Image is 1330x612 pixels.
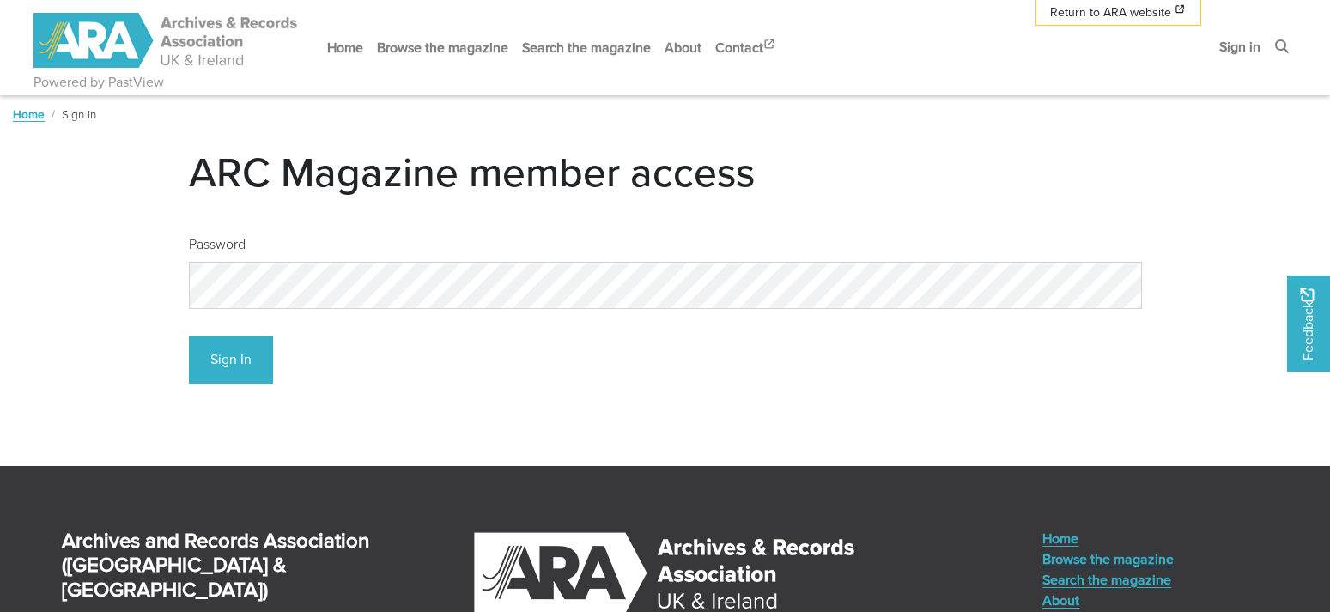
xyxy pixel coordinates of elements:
[1042,590,1174,610] a: About
[13,106,45,123] a: Home
[33,3,300,78] a: ARA - ARC Magazine | Powered by PastView logo
[189,336,273,384] button: Sign In
[1212,24,1267,70] a: Sign in
[658,25,708,70] a: About
[1050,3,1171,21] span: Return to ARA website
[62,106,96,123] span: Sign in
[320,25,370,70] a: Home
[1042,548,1174,569] a: Browse the magazine
[189,234,246,255] label: Password
[370,25,515,70] a: Browse the magazine
[33,72,164,93] a: Powered by PastView
[33,13,300,68] img: ARA - ARC Magazine | Powered by PastView
[708,25,784,70] a: Contact
[1287,276,1330,372] a: Would you like to provide feedback?
[189,147,1142,197] h1: ARC Magazine member access
[1042,528,1174,548] a: Home
[62,525,369,604] strong: Archives and Records Association ([GEOGRAPHIC_DATA] & [GEOGRAPHIC_DATA])
[515,25,658,70] a: Search the magazine
[1042,569,1174,590] a: Search the magazine
[1297,288,1318,361] span: Feedback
